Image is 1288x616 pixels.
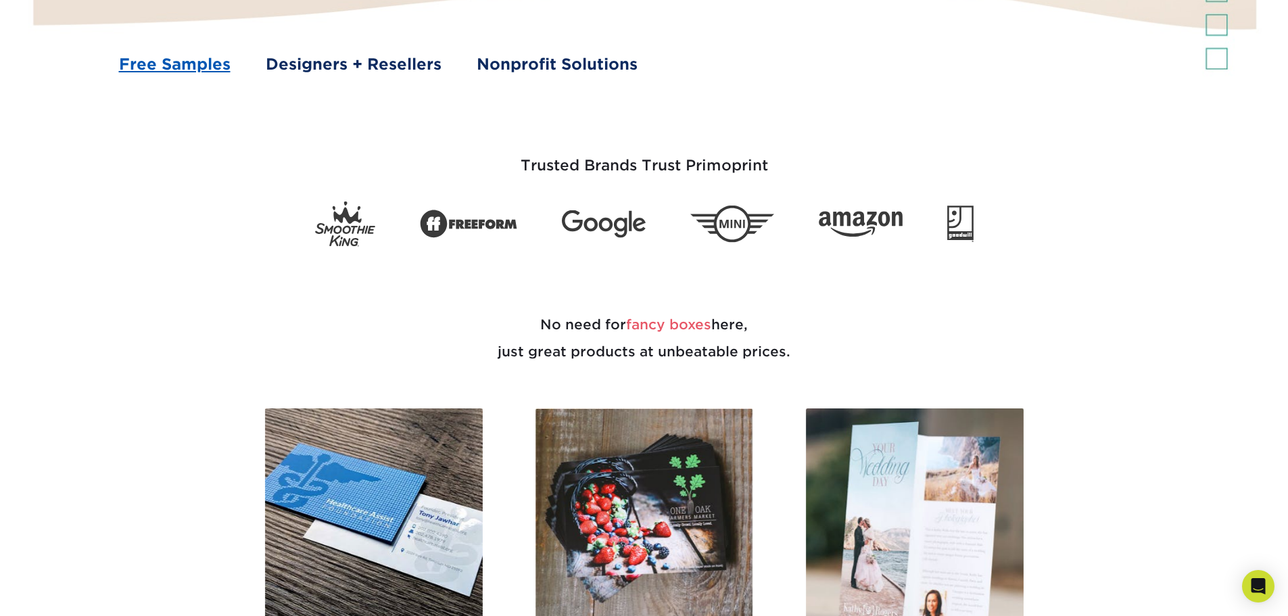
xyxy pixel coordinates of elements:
h2: No need for here, just great products at unbeatable prices. [249,279,1040,398]
span: fancy boxes [626,316,711,333]
img: Smoothie King [315,202,375,247]
img: Google [562,210,646,238]
img: Goodwill [947,206,974,242]
a: Free Samples [119,53,231,76]
iframe: Google Customer Reviews [3,575,115,611]
a: Nonprofit Solutions [477,53,638,76]
img: Amazon [819,211,903,237]
h3: Trusted Brands Trust Primoprint [249,124,1040,191]
div: Open Intercom Messenger [1242,570,1274,602]
img: Freeform [420,202,517,245]
img: Mini [690,206,774,243]
a: Designers + Resellers [266,53,442,76]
